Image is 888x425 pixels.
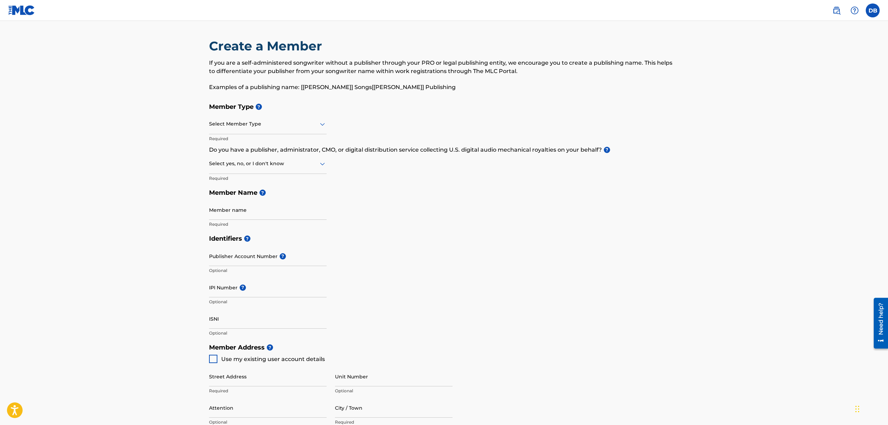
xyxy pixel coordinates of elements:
[209,388,327,394] p: Required
[850,6,859,15] img: help
[209,330,327,336] p: Optional
[209,59,679,75] p: If you are a self-administered songwriter without a publisher through your PRO or legal publishin...
[244,235,250,242] span: ?
[209,340,679,355] h5: Member Address
[267,344,273,351] span: ?
[209,267,327,274] p: Optional
[209,185,679,200] h5: Member Name
[280,253,286,259] span: ?
[604,147,610,153] span: ?
[209,231,679,246] h5: Identifiers
[848,3,862,17] div: Help
[866,3,880,17] div: User Menu
[209,99,679,114] h5: Member Type
[855,399,859,419] div: Drag
[209,221,327,227] p: Required
[209,175,327,182] p: Required
[209,136,327,142] p: Required
[259,190,266,196] span: ?
[256,104,262,110] span: ?
[209,83,679,91] p: Examples of a publishing name: [[PERSON_NAME]] Songs[[PERSON_NAME]] Publishing
[209,299,327,305] p: Optional
[853,392,888,425] iframe: Chat Widget
[209,146,679,154] p: Do you have a publisher, administrator, CMO, or digital distribution service collecting U.S. digi...
[869,295,888,351] iframe: Resource Center
[221,356,325,362] span: Use my existing user account details
[209,38,326,54] h2: Create a Member
[8,5,35,15] img: MLC Logo
[335,388,453,394] p: Optional
[832,6,841,15] img: search
[830,3,843,17] a: Public Search
[240,284,246,291] span: ?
